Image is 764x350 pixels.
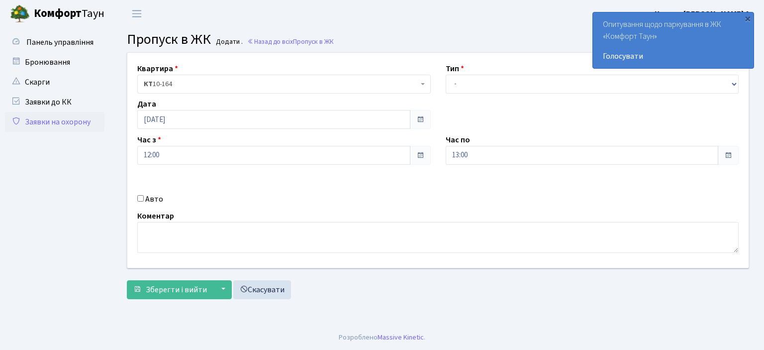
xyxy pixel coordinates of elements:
[233,280,291,299] a: Скасувати
[145,193,163,205] label: Авто
[743,13,753,23] div: ×
[5,112,104,132] a: Заявки на охорону
[293,37,334,46] span: Пропуск в ЖК
[5,32,104,52] a: Панель управління
[137,63,178,75] label: Квартира
[5,52,104,72] a: Бронювання
[137,75,431,94] span: <b>КТ</b>&nbsp;&nbsp;&nbsp;&nbsp;10-164
[5,92,104,112] a: Заявки до КК
[593,12,754,68] div: Опитування щодо паркування в ЖК «Комфорт Таун»
[10,4,30,24] img: logo.png
[144,79,153,89] b: КТ
[127,29,211,49] span: Пропуск в ЖК
[144,79,418,89] span: <b>КТ</b>&nbsp;&nbsp;&nbsp;&nbsp;10-164
[5,72,104,92] a: Скарги
[34,5,104,22] span: Таун
[137,134,161,146] label: Час з
[247,37,334,46] a: Назад до всіхПропуск в ЖК
[655,8,752,20] a: Цитрус [PERSON_NAME] А.
[26,37,94,48] span: Панель управління
[339,332,425,343] div: Розроблено .
[127,280,213,299] button: Зберегти і вийти
[214,38,243,46] small: Додати .
[146,284,207,295] span: Зберегти і вийти
[137,98,156,110] label: Дата
[124,5,149,22] button: Переключити навігацію
[446,134,470,146] label: Час по
[446,63,464,75] label: Тип
[655,8,752,19] b: Цитрус [PERSON_NAME] А.
[34,5,82,21] b: Комфорт
[137,210,174,222] label: Коментар
[378,332,424,343] a: Massive Kinetic
[603,50,744,62] a: Голосувати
